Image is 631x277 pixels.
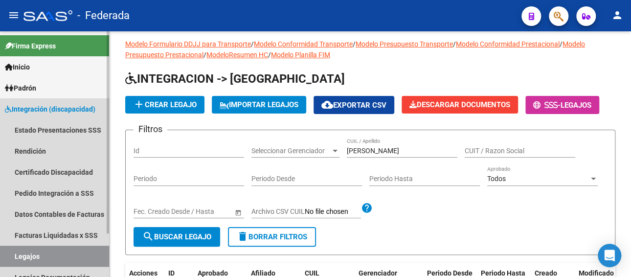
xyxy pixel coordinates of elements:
a: Modelo Planilla FIM [271,51,330,59]
div: Open Intercom Messenger [598,244,621,267]
span: Integración (discapacidad) [5,104,95,115]
span: Archivo CSV CUIL [251,208,305,215]
mat-icon: cloud_download [321,99,333,111]
span: CUIL [305,269,319,277]
input: Archivo CSV CUIL [305,208,361,216]
button: -Legajos [525,96,599,114]
span: Borrar Filtros [237,232,307,241]
button: IMPORTAR LEGAJOS [212,96,306,114]
mat-icon: add [133,98,145,110]
a: Modelo Conformidad Transporte [254,40,353,48]
span: - Federada [77,5,130,26]
a: Modelo Presupuesto Transporte [356,40,453,48]
mat-icon: search [142,231,154,242]
span: Creado [535,269,557,277]
span: Acciones [129,269,158,277]
mat-icon: menu [8,9,20,21]
span: Buscar Legajo [142,232,211,241]
span: Descargar Documentos [409,100,510,109]
span: Inicio [5,62,30,72]
span: Padrón [5,83,36,93]
button: Exportar CSV [314,96,394,114]
mat-icon: delete [237,231,248,242]
span: Seleccionar Gerenciador [251,147,331,155]
input: Fecha inicio [134,208,169,216]
a: Modelo Conformidad Prestacional [456,40,560,48]
span: Todos [487,175,506,183]
button: Open calendar [233,207,243,217]
span: IMPORTAR LEGAJOS [220,100,298,109]
a: Modelo Formulario DDJJ para Transporte [125,40,251,48]
button: Borrar Filtros [228,227,316,247]
a: ModeloResumen HC [206,51,268,59]
mat-icon: person [611,9,623,21]
input: Fecha fin [178,208,225,216]
button: Buscar Legajo [134,227,220,247]
span: Gerenciador [359,269,397,277]
span: INTEGRACION -> [GEOGRAPHIC_DATA] [125,72,345,86]
span: ID [168,269,175,277]
span: Exportar CSV [321,101,386,110]
span: Periodo Hasta [481,269,525,277]
span: Modificado [579,269,614,277]
span: Afiliado [251,269,275,277]
span: Legajos [561,101,591,110]
mat-icon: help [361,202,373,214]
span: Firma Express [5,41,56,51]
span: Crear Legajo [133,100,197,109]
span: - [533,101,561,110]
h3: Filtros [134,122,167,136]
span: Periodo Desde [427,269,473,277]
button: Crear Legajo [125,96,204,114]
span: Aprobado [198,269,228,277]
button: Descargar Documentos [402,96,518,114]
